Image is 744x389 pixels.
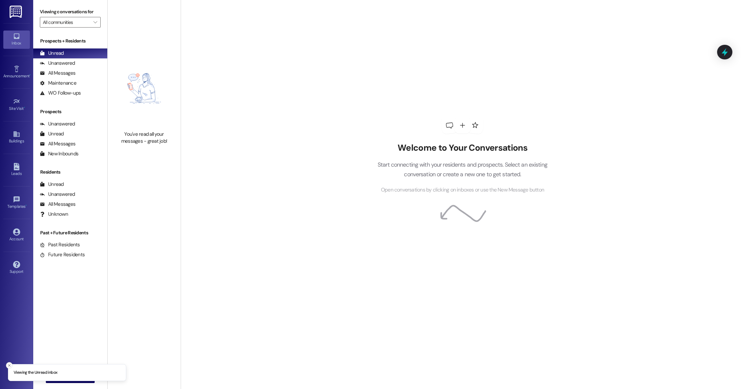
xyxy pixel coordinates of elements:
div: Unread [40,181,64,188]
div: Past + Future Residents [33,229,107,236]
span: • [30,73,31,77]
span: Open conversations by clicking on inboxes or use the New Message button [381,186,544,194]
div: Future Residents [40,251,85,258]
span: • [26,203,27,208]
div: Unknown [40,211,68,218]
i:  [93,20,97,25]
div: All Messages [40,201,75,208]
a: Leads [3,161,30,179]
label: Viewing conversations for [40,7,101,17]
a: Account [3,226,30,244]
a: Support [3,259,30,277]
a: Buildings [3,128,30,146]
a: Site Visit • [3,96,30,114]
div: All Messages [40,140,75,147]
p: Viewing the Unread inbox [14,370,57,376]
div: Residents [33,169,107,176]
button: Close toast [6,362,13,369]
h2: Welcome to Your Conversations [367,143,557,153]
div: Unanswered [40,191,75,198]
div: All Messages [40,70,75,77]
p: Start connecting with your residents and prospects. Select an existing conversation or create a n... [367,160,557,179]
img: ResiDesk Logo [10,6,23,18]
span: • [24,105,25,110]
div: Unanswered [40,120,75,127]
div: Unread [40,130,64,137]
div: Prospects [33,108,107,115]
a: Templates • [3,194,30,212]
div: Maintenance [40,80,76,87]
div: Prospects + Residents [33,38,107,44]
div: You've read all your messages - great job! [115,131,173,145]
div: WO Follow-ups [40,90,81,97]
div: Unanswered [40,60,75,67]
img: empty-state [115,49,173,127]
div: Past Residents [40,241,80,248]
div: Unread [40,50,64,57]
a: Inbox [3,31,30,48]
input: All communities [43,17,90,28]
div: New Inbounds [40,150,78,157]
